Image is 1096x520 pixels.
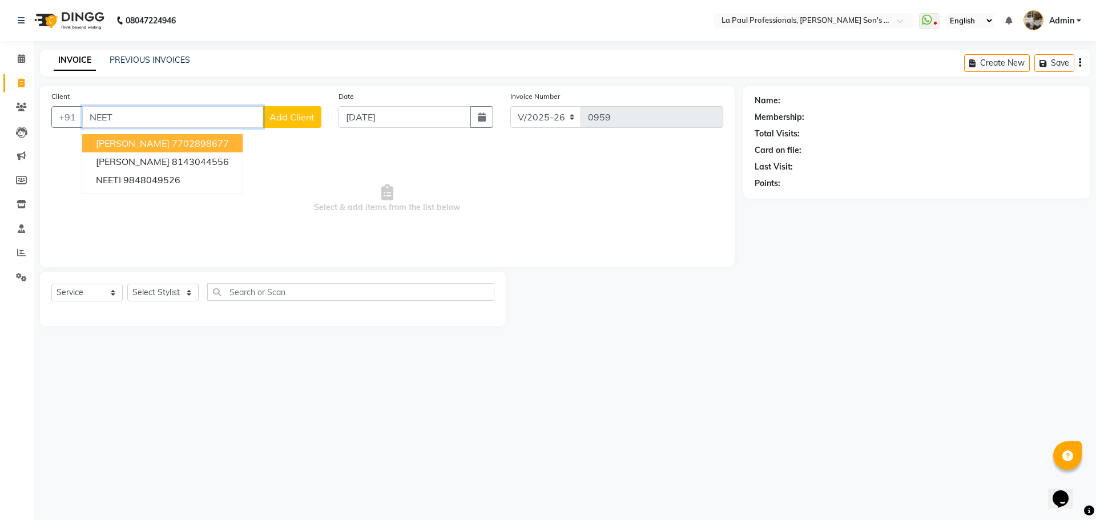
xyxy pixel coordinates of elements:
span: [PERSON_NAME] [96,156,170,167]
div: Total Visits: [755,128,800,140]
span: Add Client [269,111,315,123]
div: Membership: [755,111,804,123]
img: Admin [1024,10,1043,30]
div: Name: [755,95,780,107]
input: Search or Scan [207,283,494,301]
div: Last Visit: [755,161,793,173]
img: logo [29,5,107,37]
button: Save [1034,54,1074,72]
span: Select & add items from the list below [51,142,723,256]
a: INVOICE [54,50,96,71]
button: +91 [51,106,83,128]
button: Create New [964,54,1030,72]
span: NEETI [96,174,121,186]
button: Add Client [263,106,321,128]
span: [PERSON_NAME] [96,138,170,149]
ngb-highlight: 9848049526 [123,174,180,186]
b: 08047224946 [126,5,176,37]
label: Client [51,91,70,102]
label: Date [339,91,354,102]
span: Admin [1049,15,1074,27]
ngb-highlight: 8143044556 [172,156,229,167]
label: Invoice Number [510,91,560,102]
div: Card on file: [755,144,801,156]
iframe: chat widget [1048,474,1085,509]
ngb-highlight: 7702898677 [172,138,229,149]
div: Points: [755,178,780,190]
a: PREVIOUS INVOICES [110,55,190,65]
input: Search by Name/Mobile/Email/Code [82,106,263,128]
